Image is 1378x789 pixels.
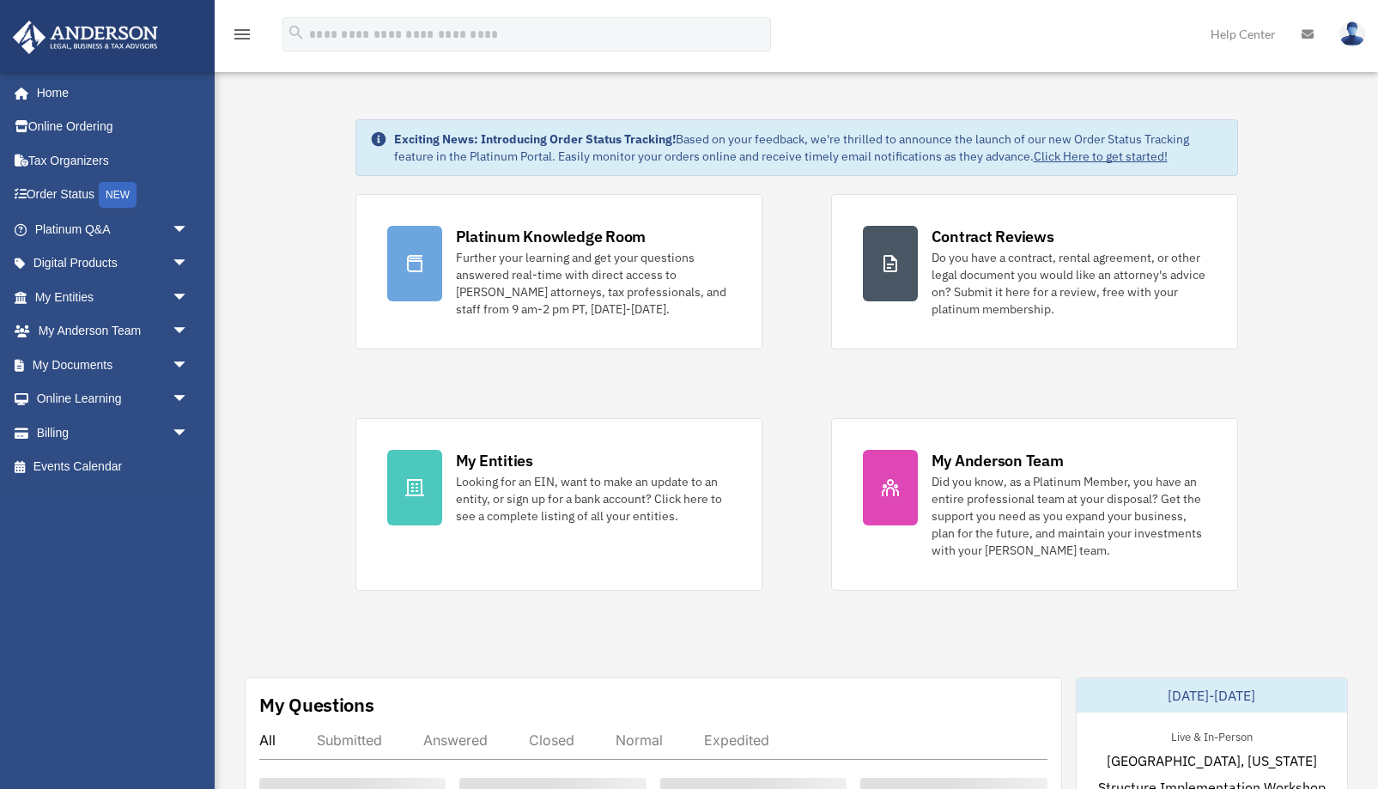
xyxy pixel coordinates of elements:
[932,473,1206,559] div: Did you know, as a Platinum Member, you have an entire professional team at your disposal? Get th...
[12,416,215,450] a: Billingarrow_drop_down
[1034,149,1168,164] a: Click Here to get started!
[12,178,215,213] a: Order StatusNEW
[12,212,215,246] a: Platinum Q&Aarrow_drop_down
[99,182,137,208] div: NEW
[12,76,206,110] a: Home
[355,418,762,591] a: My Entities Looking for an EIN, want to make an update to an entity, or sign up for a bank accoun...
[172,212,206,247] span: arrow_drop_down
[456,226,647,247] div: Platinum Knowledge Room
[394,130,1223,165] div: Based on your feedback, we're thrilled to announce the launch of our new Order Status Tracking fe...
[8,21,163,54] img: Anderson Advisors Platinum Portal
[1157,726,1266,744] div: Live & In-Person
[456,473,731,525] div: Looking for an EIN, want to make an update to an entity, or sign up for a bank account? Click her...
[12,348,215,382] a: My Documentsarrow_drop_down
[259,692,374,718] div: My Questions
[12,450,215,484] a: Events Calendar
[12,280,215,314] a: My Entitiesarrow_drop_down
[355,194,762,349] a: Platinum Knowledge Room Further your learning and get your questions answered real-time with dire...
[456,249,731,318] div: Further your learning and get your questions answered real-time with direct access to [PERSON_NAM...
[172,348,206,383] span: arrow_drop_down
[932,450,1064,471] div: My Anderson Team
[932,249,1206,318] div: Do you have a contract, rental agreement, or other legal document you would like an attorney's ad...
[172,382,206,417] span: arrow_drop_down
[12,246,215,281] a: Digital Productsarrow_drop_down
[172,246,206,282] span: arrow_drop_down
[932,226,1054,247] div: Contract Reviews
[1107,750,1317,771] span: [GEOGRAPHIC_DATA], [US_STATE]
[259,731,276,749] div: All
[232,30,252,45] a: menu
[529,731,574,749] div: Closed
[317,731,382,749] div: Submitted
[1339,21,1365,46] img: User Pic
[12,314,215,349] a: My Anderson Teamarrow_drop_down
[831,194,1238,349] a: Contract Reviews Do you have a contract, rental agreement, or other legal document you would like...
[616,731,663,749] div: Normal
[1077,678,1347,713] div: [DATE]-[DATE]
[12,110,215,144] a: Online Ordering
[456,450,533,471] div: My Entities
[423,731,488,749] div: Answered
[172,314,206,349] span: arrow_drop_down
[172,280,206,315] span: arrow_drop_down
[831,418,1238,591] a: My Anderson Team Did you know, as a Platinum Member, you have an entire professional team at your...
[287,23,306,42] i: search
[12,382,215,416] a: Online Learningarrow_drop_down
[232,24,252,45] i: menu
[394,131,676,147] strong: Exciting News: Introducing Order Status Tracking!
[172,416,206,451] span: arrow_drop_down
[704,731,769,749] div: Expedited
[12,143,215,178] a: Tax Organizers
